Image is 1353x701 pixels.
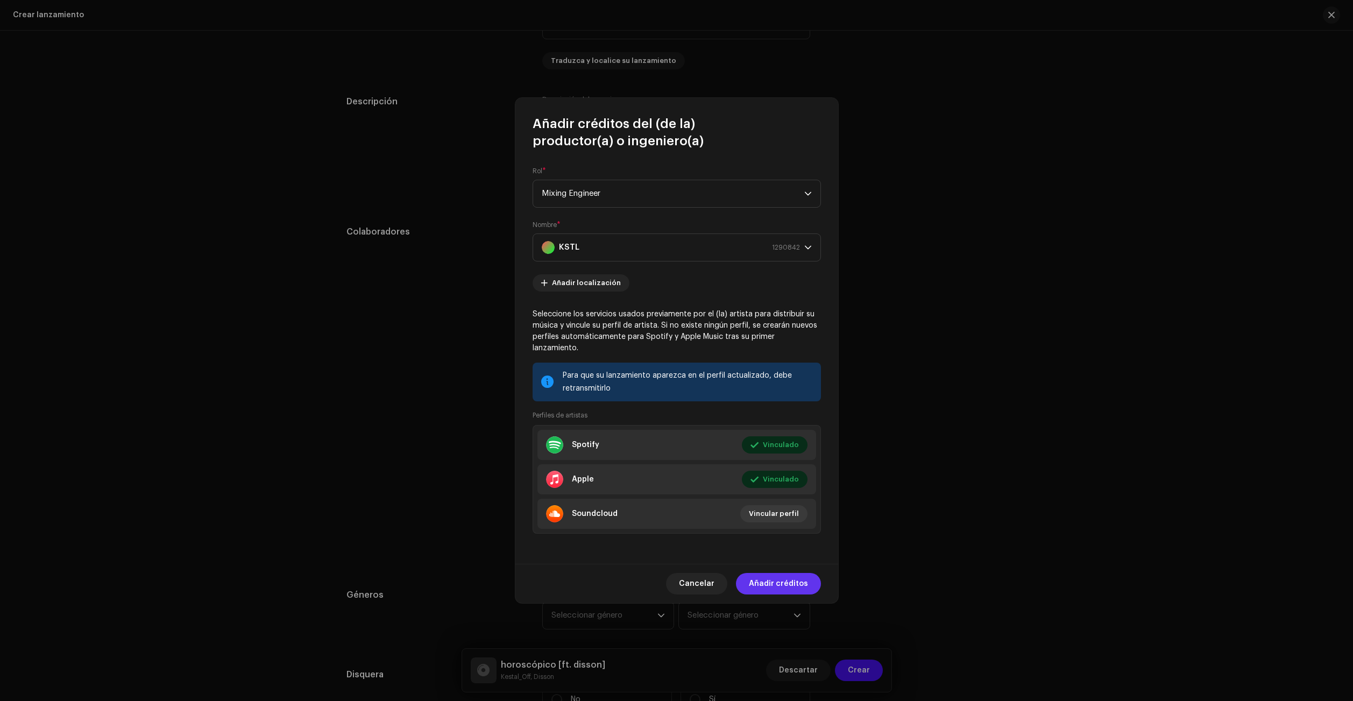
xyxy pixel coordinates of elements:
[533,309,821,354] p: Seleccione los servicios usados previamente por el (la) artista para distribuir su música y vincu...
[763,434,799,456] span: Vinculado
[740,505,807,522] button: Vincular perfil
[679,573,714,594] span: Cancelar
[572,475,594,484] div: Apple
[763,469,799,490] span: Vinculado
[666,573,727,594] button: Cancelar
[533,221,561,229] label: Nombre
[533,410,587,421] small: Perfiles de artistas
[804,180,812,207] div: dropdown trigger
[572,509,618,518] div: Soundcloud
[736,573,821,594] button: Añadir créditos
[533,167,546,175] label: Rol
[772,234,800,261] span: 1290842
[742,436,807,454] button: Vinculado
[804,234,812,261] div: dropdown trigger
[542,180,804,207] span: Mixing Engineer
[749,503,799,525] span: Vincular perfil
[559,234,579,261] strong: KSTL
[572,441,599,449] div: Spotify
[749,573,808,594] span: Añadir créditos
[742,471,807,488] button: Vinculado
[542,234,804,261] span: KSTL
[533,274,629,292] button: Añadir localización
[563,369,812,395] div: Para que su lanzamiento aparezca en el perfil actualizado, debe retransmitirlo
[552,272,621,294] span: Añadir localización
[533,115,821,150] span: Añadir créditos del (de la) productor(a) o ingeniero(a)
